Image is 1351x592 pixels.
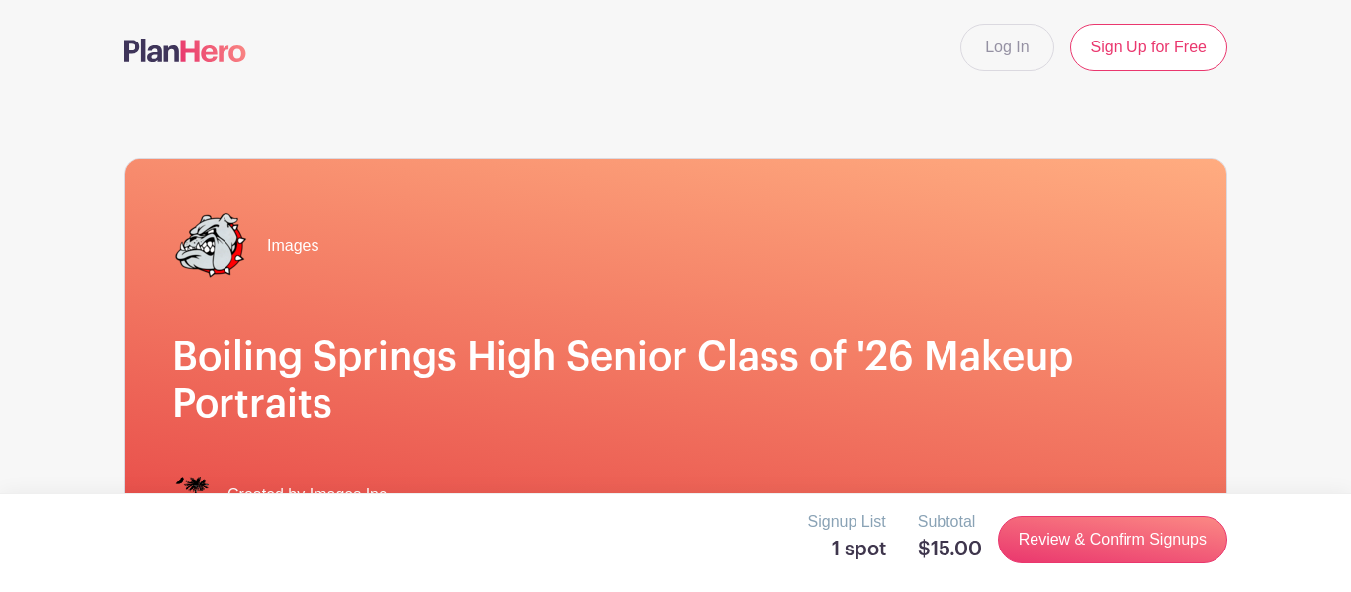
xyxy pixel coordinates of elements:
[960,24,1053,71] a: Log In
[172,333,1179,428] h1: Boiling Springs High Senior Class of '26 Makeup Portraits
[267,234,318,258] span: Images
[808,510,886,534] p: Signup List
[172,207,251,286] img: bshs%20transp..png
[172,475,212,515] img: IMAGES%20logo%20transparenT%20PNG%20s.png
[918,538,982,561] h5: $15.00
[1070,24,1227,71] a: Sign Up for Free
[124,39,246,62] img: logo-507f7623f17ff9eddc593b1ce0a138ce2505c220e1c5a4e2b4648c50719b7d32.svg
[998,516,1227,563] a: Review & Confirm Signups
[918,510,982,534] p: Subtotal
[808,538,886,561] h5: 1 spot
[227,483,387,507] span: Created by Images Inc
